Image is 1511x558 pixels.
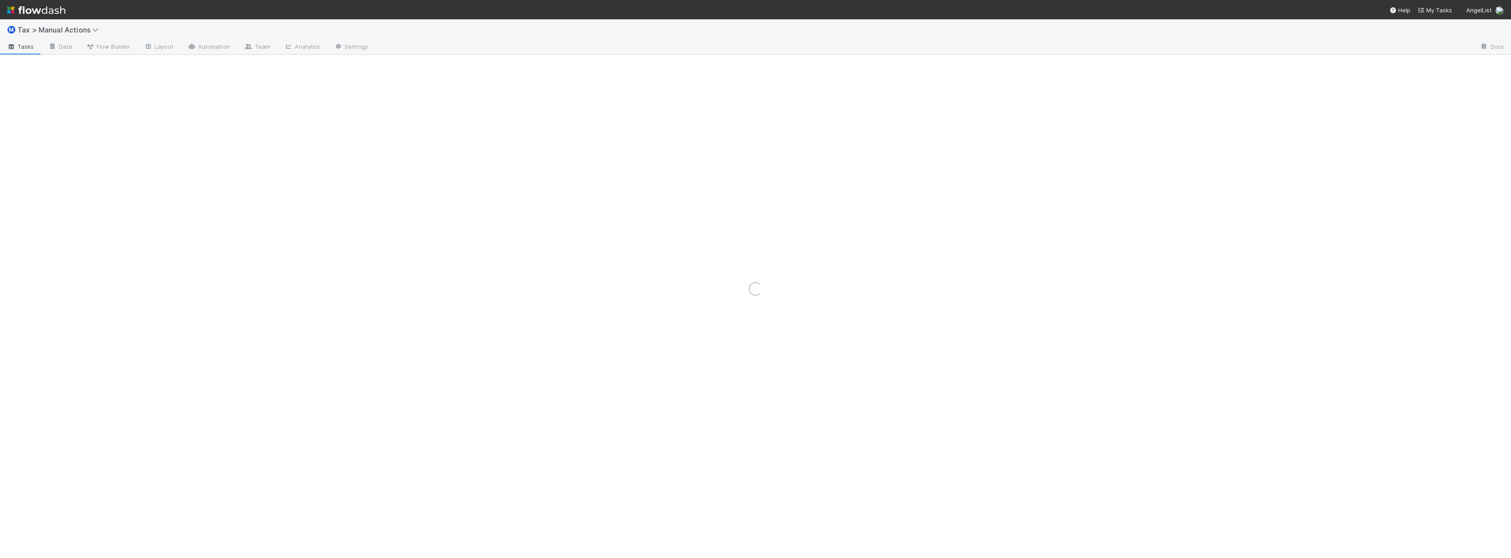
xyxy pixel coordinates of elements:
[1495,6,1504,15] img: avatar_85833754-9fc2-4f19-a44b-7938606ee299.png
[1417,6,1452,14] a: My Tasks
[1466,7,1492,14] span: AngelList
[1389,6,1410,14] div: Help
[7,3,65,18] img: logo-inverted-e16ddd16eac7371096b0.svg
[1417,7,1452,14] span: My Tasks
